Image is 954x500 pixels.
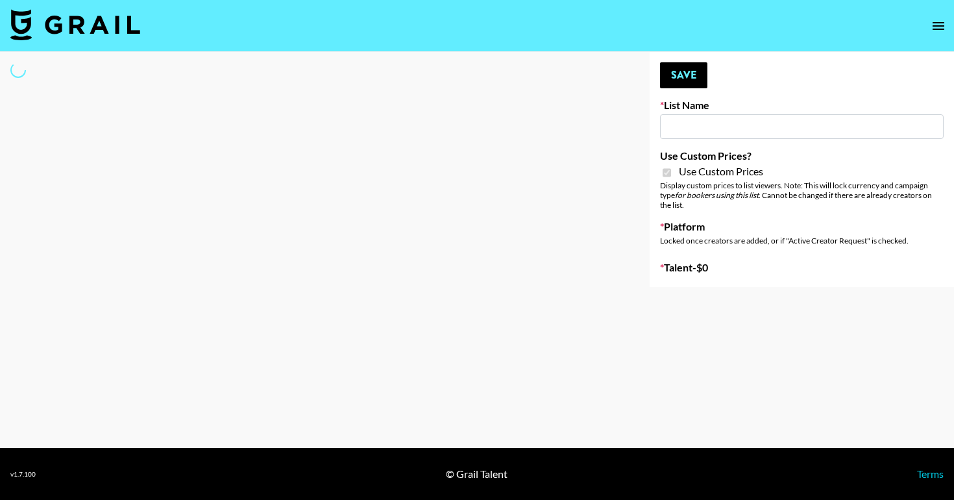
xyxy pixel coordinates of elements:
[660,62,707,88] button: Save
[660,236,944,245] div: Locked once creators are added, or if "Active Creator Request" is checked.
[679,165,763,178] span: Use Custom Prices
[675,190,759,200] em: for bookers using this list
[660,99,944,112] label: List Name
[660,220,944,233] label: Platform
[660,149,944,162] label: Use Custom Prices?
[446,468,508,481] div: © Grail Talent
[660,181,944,210] div: Display custom prices to list viewers. Note: This will lock currency and campaign type . Cannot b...
[10,470,36,479] div: v 1.7.100
[660,261,944,274] label: Talent - $ 0
[917,468,944,480] a: Terms
[10,9,140,40] img: Grail Talent
[925,13,951,39] button: open drawer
